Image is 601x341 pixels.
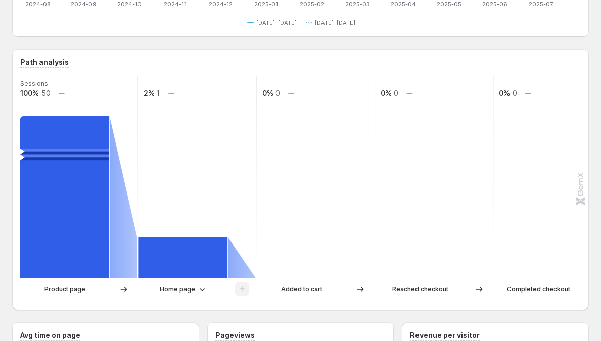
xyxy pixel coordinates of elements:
[215,330,255,340] h3: Pageviews
[20,80,48,87] text: Sessions
[410,330,480,340] h3: Revenue per visitor
[262,89,273,98] text: 0%
[209,1,233,8] text: 2024-12
[507,284,570,295] p: Completed checkout
[247,17,301,29] button: [DATE]–[DATE]
[44,284,85,295] p: Product page
[394,89,398,98] text: 0
[437,1,461,8] text: 2025-05
[391,1,416,8] text: 2025-04
[157,89,159,98] text: 1
[25,1,51,8] text: 2024-08
[20,57,69,67] h3: Path analysis
[315,19,355,27] span: [DATE]–[DATE]
[499,89,510,98] text: 0%
[381,89,392,98] text: 0%
[164,1,187,8] text: 2024-11
[281,284,322,295] p: Added to cart
[529,1,553,8] text: 2025-07
[20,330,80,340] h3: Avg time on page
[345,1,370,8] text: 2025-03
[256,19,297,27] span: [DATE]–[DATE]
[20,89,39,98] text: 100%
[160,284,195,295] p: Home page
[275,89,280,98] text: 0
[306,17,359,29] button: [DATE]–[DATE]
[41,89,51,98] text: 50
[392,284,448,295] p: Reached checkout
[300,1,325,8] text: 2025-02
[513,89,517,98] text: 0
[144,89,155,98] text: 2%
[71,1,97,8] text: 2024-09
[117,1,142,8] text: 2024-10
[254,1,278,8] text: 2025-01
[482,1,507,8] text: 2025-06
